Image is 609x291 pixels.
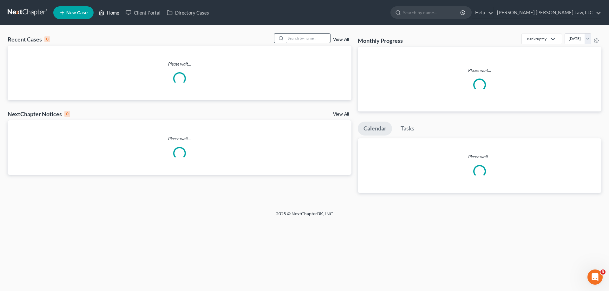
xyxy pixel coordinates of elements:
[587,269,603,285] iframe: Intercom live chat
[8,35,50,43] div: Recent Cases
[333,112,349,117] a: View All
[403,7,461,18] input: Search by name...
[472,7,493,18] a: Help
[358,154,601,160] p: Please wait...
[8,61,351,67] p: Please wait...
[8,110,70,118] div: NextChapter Notices
[494,7,601,18] a: [PERSON_NAME] [PERSON_NAME] Law, LLC
[358,122,392,136] a: Calendar
[8,136,351,142] p: Please wait...
[44,36,50,42] div: 0
[66,10,88,15] span: New Case
[64,111,70,117] div: 0
[95,7,122,18] a: Home
[395,122,420,136] a: Tasks
[124,211,485,222] div: 2025 © NextChapterBK, INC
[527,36,547,41] div: Bankruptcy
[600,269,606,275] span: 3
[164,7,212,18] a: Directory Cases
[333,37,349,42] a: View All
[122,7,164,18] a: Client Portal
[358,37,403,44] h3: Monthly Progress
[286,34,330,43] input: Search by name...
[363,67,596,73] p: Please wait...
